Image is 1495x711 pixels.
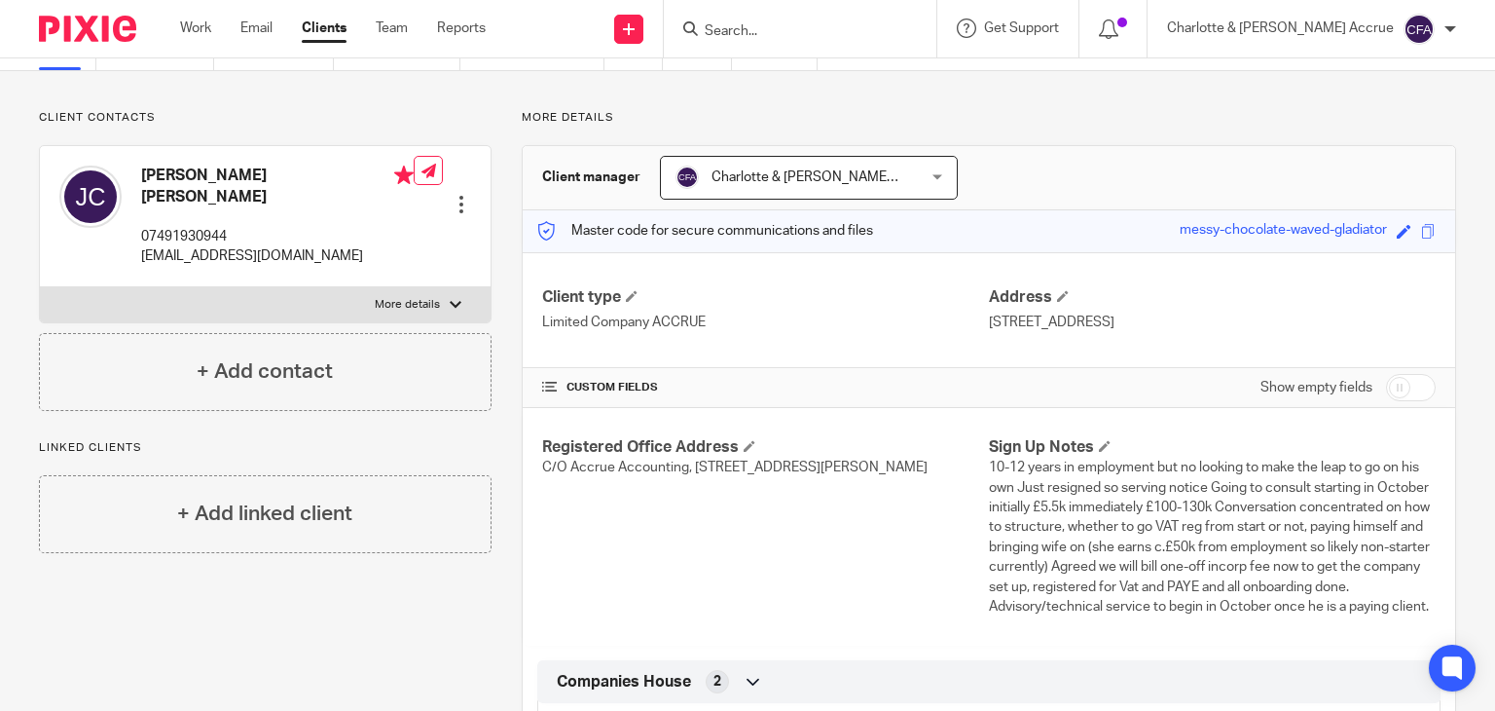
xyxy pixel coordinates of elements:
[375,297,440,313] p: More details
[197,356,333,387] h4: + Add contact
[180,19,211,38] a: Work
[1260,378,1372,397] label: Show empty fields
[542,437,989,458] h4: Registered Office Address
[302,19,346,38] a: Clients
[703,23,878,41] input: Search
[989,313,1436,332] p: [STREET_ADDRESS]
[711,170,938,184] span: Charlotte & [PERSON_NAME] Accrue
[542,461,928,474] span: C/O Accrue Accounting, [STREET_ADDRESS][PERSON_NAME]
[989,437,1436,458] h4: Sign Up Notes
[984,21,1059,35] span: Get Support
[675,166,699,189] img: svg%3E
[522,110,1456,126] p: More details
[1404,14,1435,45] img: svg%3E
[542,168,640,187] h3: Client manager
[537,221,873,241] p: Master code for secure communications and files
[177,499,352,529] h4: + Add linked client
[713,672,721,692] span: 2
[39,16,136,42] img: Pixie
[989,461,1430,614] span: 10-12 years in employment but no looking to make the leap to go on his own Just resigned so servi...
[557,672,691,692] span: Companies House
[240,19,273,38] a: Email
[437,19,486,38] a: Reports
[39,440,492,456] p: Linked clients
[394,166,414,185] i: Primary
[1167,19,1394,38] p: Charlotte & [PERSON_NAME] Accrue
[141,246,414,266] p: [EMAIL_ADDRESS][DOMAIN_NAME]
[59,166,122,228] img: svg%3E
[141,227,414,246] p: 07491930944
[542,287,989,308] h4: Client type
[989,287,1436,308] h4: Address
[542,380,989,395] h4: CUSTOM FIELDS
[39,110,492,126] p: Client contacts
[542,313,989,332] p: Limited Company ACCRUE
[376,19,408,38] a: Team
[1180,220,1387,243] div: messy-chocolate-waved-gladiator
[141,166,414,207] h4: [PERSON_NAME] [PERSON_NAME]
